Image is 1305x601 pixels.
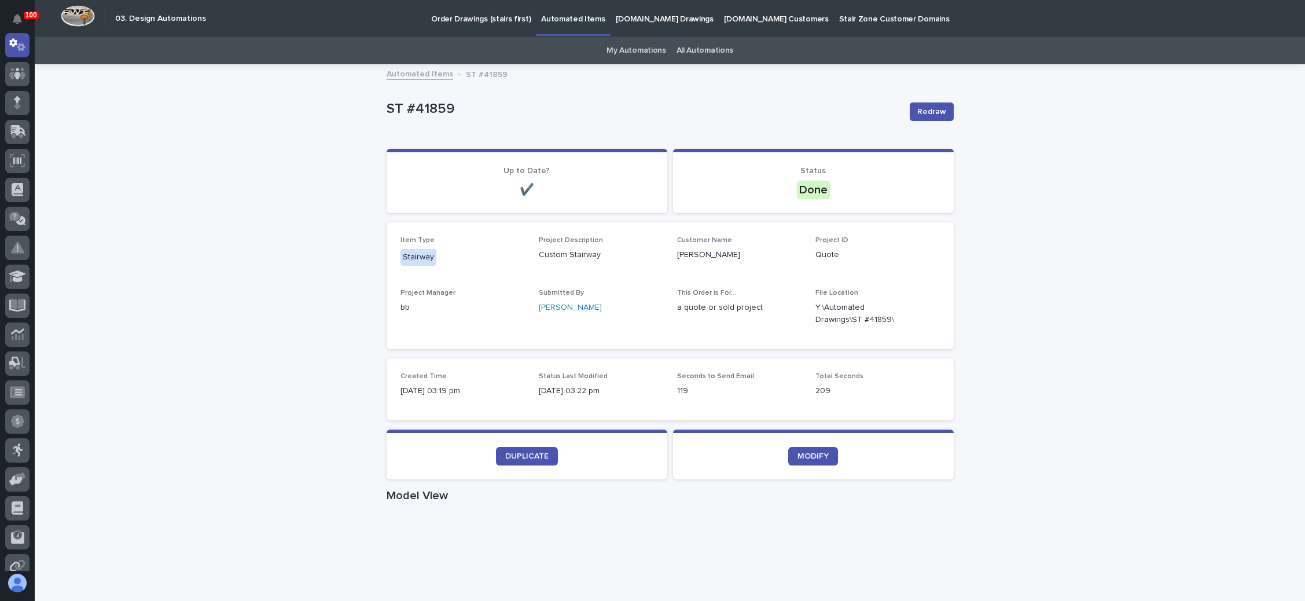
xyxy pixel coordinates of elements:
div: Notifications100 [14,14,30,32]
span: Project ID [815,237,848,244]
a: All Automations [677,37,733,64]
p: [DATE] 03:22 pm [539,385,663,397]
button: Redraw [910,102,954,121]
span: Seconds to Send Email [677,373,754,380]
div: Stairway [400,249,436,266]
span: Total Seconds [815,373,863,380]
a: DUPLICATE [496,447,558,466]
span: Item Type [400,237,435,244]
p: [PERSON_NAME] [677,249,802,261]
button: Notifications [5,7,30,31]
p: a quote or sold project [677,302,802,314]
span: Up to Date? [503,167,550,175]
h2: 03. Design Automations [115,14,206,24]
span: File Location [815,289,858,296]
span: DUPLICATE [505,452,549,460]
span: Status Last Modified [539,373,608,380]
: Y:\Automated Drawings\ST #41859\ [815,302,912,326]
p: ST #41859 [466,67,508,80]
a: MODIFY [788,447,838,466]
p: 119 [677,385,802,397]
p: bb [400,302,525,314]
span: Project Manager [400,289,455,296]
button: users-avatar [5,571,30,595]
p: ST #41859 [387,101,900,118]
div: Done [797,181,830,199]
p: Custom Stairway [539,249,663,261]
span: This Order is For... [677,289,736,296]
p: Quote [815,249,940,261]
h1: Model View [387,489,954,503]
p: ✔️ [400,183,653,197]
span: Project Description [539,237,603,244]
a: [PERSON_NAME] [539,302,602,314]
span: Created Time [400,373,447,380]
p: 100 [25,11,37,19]
p: [DATE] 03:19 pm [400,385,525,397]
span: Redraw [917,106,946,118]
span: Submitted By [539,289,584,296]
span: Customer Name [677,237,732,244]
a: My Automations [606,37,666,64]
img: Workspace Logo [61,5,95,27]
span: MODIFY [797,452,829,460]
span: Status [800,167,826,175]
a: Automated Items [387,67,453,80]
p: 209 [815,385,940,397]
